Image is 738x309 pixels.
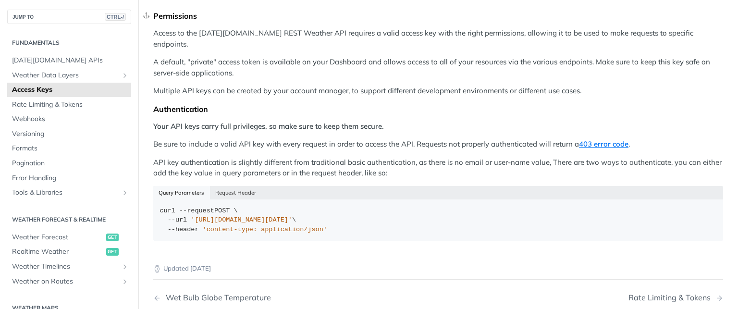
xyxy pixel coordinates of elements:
[7,53,131,68] a: [DATE][DOMAIN_NAME] APIs
[7,10,131,24] button: JUMP TOCTRL-/
[191,216,292,223] span: '[URL][DOMAIN_NAME][DATE]'
[153,57,723,78] p: A default, "private" access token is available on your Dashboard and allows access to all of your...
[12,247,104,257] span: Realtime Weather
[143,7,151,25] a: Skip link to Permissions
[7,171,131,185] a: Error Handling
[7,68,131,83] a: Weather Data LayersShow subpages for Weather Data Layers
[12,85,129,95] span: Access Keys
[203,226,327,233] span: 'content-type: application/json'
[153,122,384,131] strong: Your API keys carry full privileges, so make sure to keep them secure.
[106,234,119,241] span: get
[12,71,119,80] span: Weather Data Layers
[12,56,129,65] span: [DATE][DOMAIN_NAME] APIs
[7,185,131,200] a: Tools & LibrariesShow subpages for Tools & Libraries
[579,139,628,148] a: 403 error code
[7,245,131,259] a: Realtime Weatherget
[12,233,104,242] span: Weather Forecast
[121,189,129,197] button: Show subpages for Tools & Libraries
[12,114,129,124] span: Webhooks
[7,156,131,171] a: Pagination
[160,206,717,235] div: POST \ \
[628,293,723,302] a: Next Page: Rate Limiting & Tokens
[7,38,131,47] h2: Fundamentals
[153,264,723,273] p: Updated [DATE]
[168,216,187,223] span: --url
[153,28,723,49] p: Access to the [DATE][DOMAIN_NAME] REST Weather API requires a valid access key with the right per...
[121,72,129,79] button: Show subpages for Weather Data Layers
[106,248,119,256] span: get
[12,173,129,183] span: Error Handling
[121,278,129,285] button: Show subpages for Weather on Routes
[153,293,397,302] a: Previous Page: Wet Bulb Globe Temperature
[7,112,131,126] a: Webhooks
[7,141,131,156] a: Formats
[7,98,131,112] a: Rate Limiting & Tokens
[12,144,129,153] span: Formats
[12,100,129,110] span: Rate Limiting & Tokens
[179,207,214,214] span: --request
[121,263,129,271] button: Show subpages for Weather Timelines
[12,277,119,286] span: Weather on Routes
[7,215,131,224] h2: Weather Forecast & realtime
[7,230,131,245] a: Weather Forecastget
[153,139,723,150] p: Be sure to include a valid API key with every request in order to access the API. Requests not pr...
[12,159,129,168] span: Pagination
[12,262,119,272] span: Weather Timelines
[153,104,723,114] div: Authentication
[153,157,723,179] p: API key authentication is slightly different from traditional basic authentication, as there is n...
[7,274,131,289] a: Weather on RoutesShow subpages for Weather on Routes
[7,260,131,274] a: Weather TimelinesShow subpages for Weather Timelines
[105,13,126,21] span: CTRL-/
[7,127,131,141] a: Versioning
[7,83,131,97] a: Access Keys
[161,293,271,302] div: Wet Bulb Globe Temperature
[12,188,119,198] span: Tools & Libraries
[12,129,129,139] span: Versioning
[168,226,199,233] span: --header
[160,207,175,214] span: curl
[210,186,262,199] button: Request Header
[153,86,723,97] p: Multiple API keys can be created by your account manager, to support different development enviro...
[628,293,715,302] div: Rate Limiting & Tokens
[153,11,723,21] div: Permissions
